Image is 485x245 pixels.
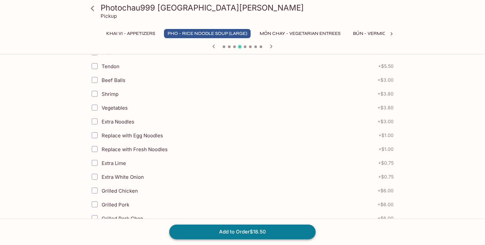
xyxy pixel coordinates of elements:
[101,13,117,19] p: Pickup
[102,160,126,166] span: Extra Lime
[102,77,125,83] span: Beef Balls
[378,147,394,152] span: + $1.00
[378,133,394,138] span: + $1.00
[377,77,394,83] span: + $3.00
[102,174,144,180] span: Extra White Onion
[164,29,251,38] button: Pho - Rice Noodle Soup (Large)
[377,202,394,207] span: + $6.00
[349,29,423,38] button: BÚN - Vermicelli Noodles
[103,29,159,38] button: Khai Vi - Appetizers
[102,215,143,222] span: Grilled Pork Chop
[102,91,118,97] span: Shrimp
[377,119,394,124] span: + $3.00
[102,132,163,139] span: Replace with Egg Noodles
[102,202,129,208] span: Grilled Pork
[377,105,394,110] span: + $3.80
[102,105,128,111] span: Vegetables
[378,160,394,166] span: + $0.75
[102,146,168,152] span: Replace with Fresh Noodles
[377,91,394,96] span: + $3.80
[102,188,138,194] span: Grilled Chicken
[169,225,316,239] button: Add to Order$18.50
[378,64,394,69] span: + $5.50
[378,174,394,179] span: + $0.75
[102,63,119,69] span: Tendon
[256,29,344,38] button: MÓN CHAY - Vegetarian Entrees
[377,188,394,193] span: + $6.00
[101,3,396,13] h3: Photochau999 [GEOGRAPHIC_DATA][PERSON_NAME]
[377,216,394,221] span: + $6.00
[102,119,134,125] span: Extra Noodles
